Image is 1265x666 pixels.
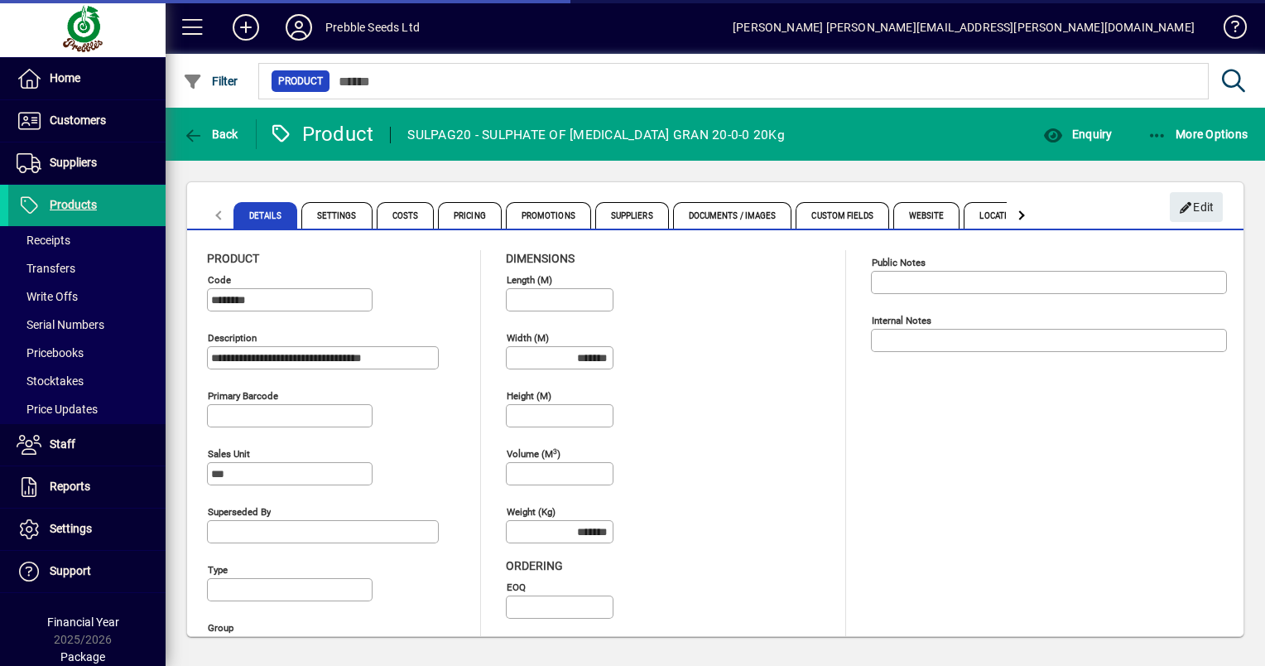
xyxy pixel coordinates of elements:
[17,234,70,247] span: Receipts
[272,12,325,42] button: Profile
[233,202,297,229] span: Details
[50,198,97,211] span: Products
[183,75,238,88] span: Filter
[208,448,250,460] mat-label: Sales unit
[1043,128,1112,141] span: Enquiry
[595,202,669,229] span: Suppliers
[507,332,549,344] mat-label: Width (m)
[325,14,420,41] div: Prebble Seeds Ltd
[506,252,575,265] span: Dimensions
[269,121,374,147] div: Product
[50,480,90,493] span: Reports
[8,424,166,466] a: Staff
[219,12,272,42] button: Add
[50,113,106,127] span: Customers
[1147,128,1248,141] span: More Options
[208,564,228,576] mat-label: Type
[377,202,435,229] span: Costs
[17,262,75,275] span: Transfers
[407,122,785,148] div: SULPAG20 - SULPHATE OF [MEDICAL_DATA] GRAN 20-0-0 20Kg
[507,274,552,286] mat-label: Length (m)
[208,622,233,634] mat-label: Group
[301,202,373,229] span: Settings
[1143,119,1253,149] button: More Options
[438,202,502,229] span: Pricing
[8,466,166,508] a: Reports
[1179,194,1214,221] span: Edit
[60,650,105,664] span: Package
[208,506,271,518] mat-label: Superseded by
[8,58,166,99] a: Home
[507,582,526,593] mat-label: EOQ
[1211,3,1244,57] a: Knowledge Base
[507,390,551,402] mat-label: Height (m)
[17,374,84,388] span: Stocktakes
[208,332,257,344] mat-label: Description
[796,202,888,229] span: Custom Fields
[506,559,563,572] span: Ordering
[50,156,97,169] span: Suppliers
[8,142,166,184] a: Suppliers
[872,315,931,326] mat-label: Internal Notes
[50,522,92,535] span: Settings
[179,119,243,149] button: Back
[673,202,792,229] span: Documents / Images
[872,257,926,268] mat-label: Public Notes
[47,615,119,629] span: Financial Year
[208,390,278,402] mat-label: Primary barcode
[50,71,80,84] span: Home
[208,274,231,286] mat-label: Code
[8,226,166,254] a: Receipts
[8,254,166,282] a: Transfers
[17,290,78,303] span: Write Offs
[8,509,166,550] a: Settings
[17,318,104,331] span: Serial Numbers
[893,202,960,229] span: Website
[507,506,556,518] mat-label: Weight (Kg)
[50,437,75,451] span: Staff
[8,339,166,367] a: Pricebooks
[8,395,166,423] a: Price Updates
[8,282,166,311] a: Write Offs
[507,448,560,460] mat-label: Volume (m )
[964,202,1039,229] span: Locations
[8,367,166,395] a: Stocktakes
[166,119,257,149] app-page-header-button: Back
[179,66,243,96] button: Filter
[183,128,238,141] span: Back
[8,311,166,339] a: Serial Numbers
[553,446,557,455] sup: 3
[17,403,98,416] span: Price Updates
[1039,119,1116,149] button: Enquiry
[8,551,166,592] a: Support
[733,14,1195,41] div: [PERSON_NAME] [PERSON_NAME][EMAIL_ADDRESS][PERSON_NAME][DOMAIN_NAME]
[278,73,323,89] span: Product
[8,100,166,142] a: Customers
[17,346,84,360] span: Pricebooks
[50,564,91,577] span: Support
[506,202,591,229] span: Promotions
[207,252,259,265] span: Product
[1170,192,1223,222] button: Edit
